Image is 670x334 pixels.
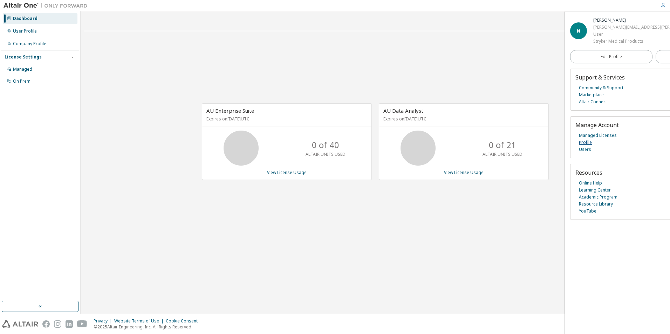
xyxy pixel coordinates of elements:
img: altair_logo.svg [2,320,38,328]
div: Website Terms of Use [114,318,166,324]
a: View License Usage [267,169,307,175]
a: Altair Connect [579,98,607,105]
span: N [577,28,580,34]
div: User Profile [13,28,37,34]
p: 0 of 21 [489,139,516,151]
div: Cookie Consent [166,318,202,324]
p: Expires on [DATE] UTC [206,116,365,122]
a: Edit Profile [570,50,652,63]
a: Profile [579,139,592,146]
p: ALTAIR UNITS USED [483,151,522,157]
a: Community & Support [579,84,623,91]
div: On Prem [13,78,30,84]
a: Resource Library [579,201,613,208]
span: Support & Services [575,74,625,81]
span: AU Data Analyst [383,107,423,114]
div: Company Profile [13,41,46,47]
a: YouTube [579,208,596,215]
a: Marketplace [579,91,604,98]
img: instagram.svg [54,320,61,328]
a: View License Usage [444,169,484,175]
span: Manage Account [575,121,619,129]
a: Users [579,146,591,153]
p: ALTAIR UNITS USED [306,151,346,157]
div: Privacy [94,318,114,324]
img: Altair One [4,2,91,9]
img: youtube.svg [77,320,87,328]
img: facebook.svg [42,320,50,328]
span: AU Enterprise Suite [206,107,254,114]
img: linkedin.svg [66,320,73,328]
a: Academic Program [579,194,617,201]
p: Expires on [DATE] UTC [383,116,542,122]
a: Online Help [579,180,602,187]
span: Edit Profile [601,54,622,60]
span: Resources [575,169,602,176]
div: Dashboard [13,16,37,21]
a: Learning Center [579,187,611,194]
a: Managed Licenses [579,132,617,139]
div: License Settings [5,54,42,60]
div: Managed [13,67,32,72]
p: 0 of 40 [312,139,339,151]
p: © 2025 Altair Engineering, Inc. All Rights Reserved. [94,324,202,330]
